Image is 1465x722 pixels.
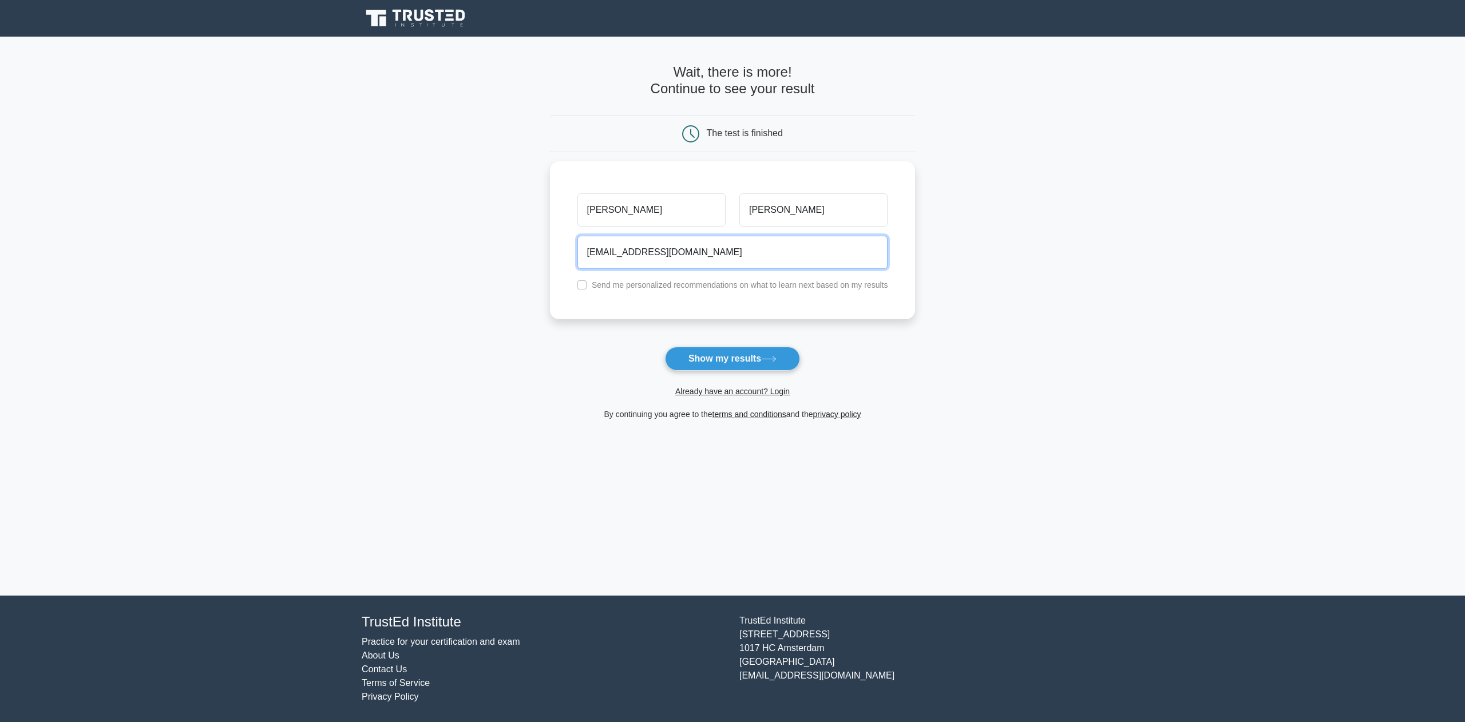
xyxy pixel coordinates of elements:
[362,637,520,646] a: Practice for your certification and exam
[577,193,726,227] input: First name
[739,193,888,227] input: Last name
[707,128,783,138] div: The test is finished
[550,64,916,97] h4: Wait, there is more! Continue to see your result
[577,236,888,269] input: Email
[813,410,861,419] a: privacy policy
[362,664,407,674] a: Contact Us
[362,678,430,688] a: Terms of Service
[362,614,726,630] h4: TrustEd Institute
[675,387,790,396] a: Already have an account? Login
[592,280,888,289] label: Send me personalized recommendations on what to learn next based on my results
[712,410,786,419] a: terms and conditions
[543,407,922,421] div: By continuing you agree to the and the
[362,650,399,660] a: About Us
[362,692,419,701] a: Privacy Policy
[732,614,1110,704] div: TrustEd Institute [STREET_ADDRESS] 1017 HC Amsterdam [GEOGRAPHIC_DATA] [EMAIL_ADDRESS][DOMAIN_NAME]
[665,347,800,371] button: Show my results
